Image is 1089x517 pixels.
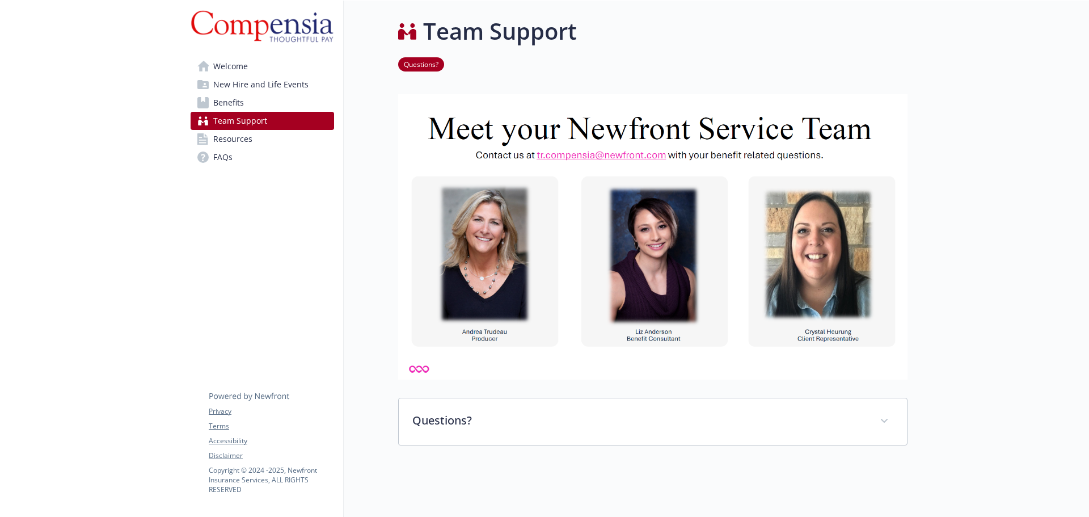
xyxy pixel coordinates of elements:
[191,57,334,75] a: Welcome
[209,451,334,461] a: Disclaimer
[398,58,444,69] a: Questions?
[412,412,866,429] p: Questions?
[399,398,907,445] div: Questions?
[209,406,334,417] a: Privacy
[209,421,334,431] a: Terms
[209,436,334,446] a: Accessibility
[191,130,334,148] a: Resources
[398,94,907,380] img: team support page banner
[213,130,252,148] span: Resources
[213,75,309,94] span: New Hire and Life Events
[191,94,334,112] a: Benefits
[213,57,248,75] span: Welcome
[423,14,577,48] h1: Team Support
[213,148,233,166] span: FAQs
[213,112,267,130] span: Team Support
[191,148,334,166] a: FAQs
[209,465,334,494] p: Copyright © 2024 - 2025 , Newfront Insurance Services, ALL RIGHTS RESERVED
[213,94,244,112] span: Benefits
[191,75,334,94] a: New Hire and Life Events
[191,112,334,130] a: Team Support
